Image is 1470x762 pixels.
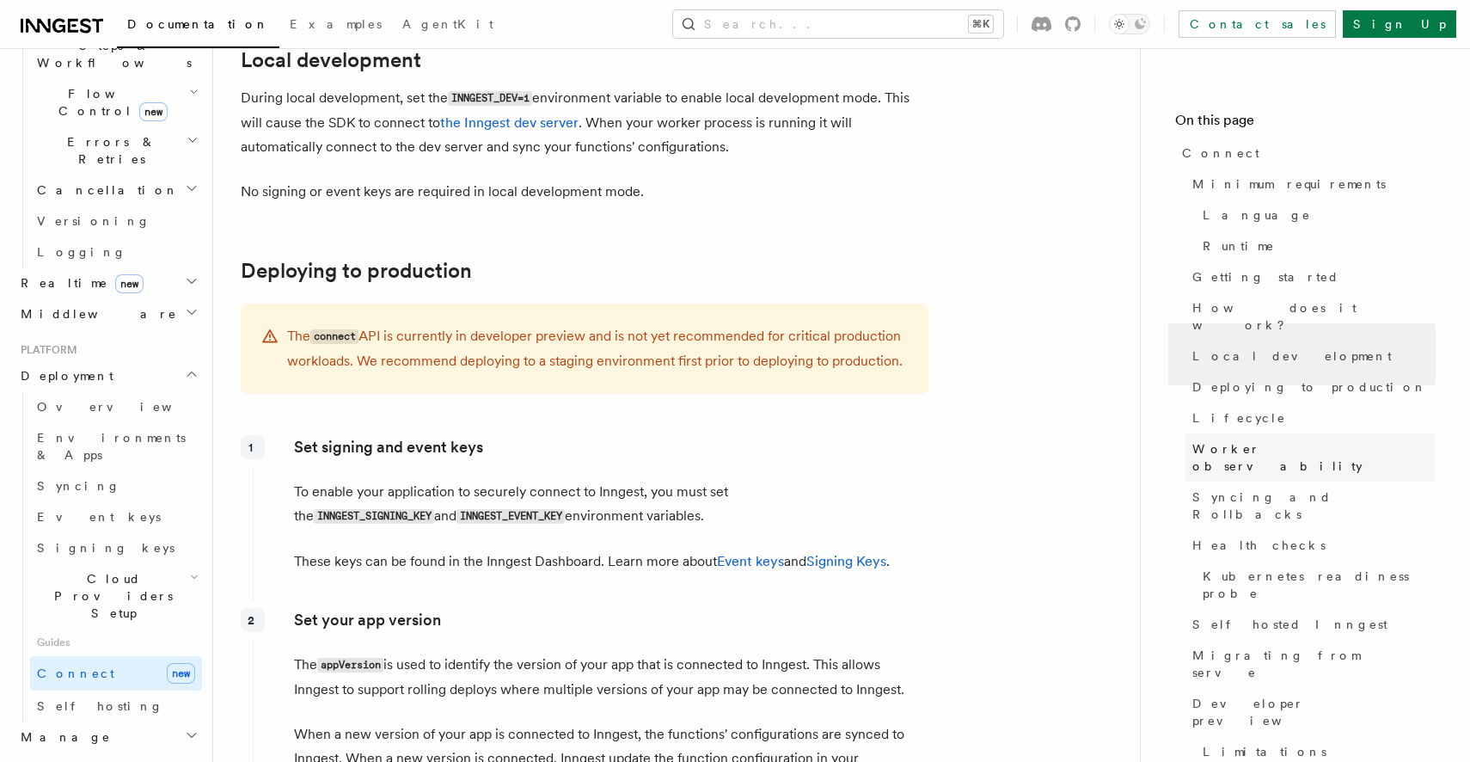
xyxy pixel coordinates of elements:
span: Worker observability [1192,440,1436,475]
p: During local development, set the environment variable to enable local development mode. This wil... [241,86,928,159]
span: Platform [14,343,77,357]
button: Deployment [14,360,202,391]
span: new [139,102,168,121]
a: Syncing [30,470,202,501]
span: Connect [37,667,114,680]
span: Self hosting [37,699,163,713]
span: Signing keys [37,541,175,555]
a: Documentation [117,5,279,48]
span: Syncing [37,479,120,493]
span: Realtime [14,274,144,292]
a: Kubernetes readiness probe [1196,561,1436,609]
a: Migrating from serve [1185,640,1436,688]
span: Connect [1182,144,1259,162]
span: Manage [14,728,111,746]
a: Developer preview [1185,688,1436,736]
span: How does it work? [1192,299,1436,334]
span: new [167,663,195,684]
button: Realtimenew [14,267,202,298]
p: These keys can be found in the Inngest Dashboard. Learn more about and . [294,550,928,574]
button: Search...⌘K [673,10,1003,38]
button: Middleware [14,298,202,329]
button: Cancellation [30,175,202,206]
code: INNGEST_DEV=1 [448,91,532,106]
button: Flow Controlnew [30,78,202,126]
a: Contact sales [1179,10,1336,38]
a: Signing keys [30,532,202,563]
span: Deploying to production [1192,378,1427,396]
p: No signing or event keys are required in local development mode. [241,180,928,204]
span: Versioning [37,214,150,228]
span: Local development [1192,347,1392,365]
a: Local development [1185,341,1436,372]
a: AgentKit [392,5,504,46]
span: Steps & Workflows [30,37,192,71]
a: Minimum requirements [1185,169,1436,200]
a: Health checks [1185,530,1436,561]
a: Self hosted Inngest [1185,609,1436,640]
a: Language [1196,200,1436,230]
span: Deployment [14,367,113,384]
span: AgentKit [402,17,493,31]
span: Cloud Providers Setup [30,570,190,622]
span: Cancellation [30,181,179,199]
a: Local development [241,48,421,72]
p: Set your app version [294,608,928,632]
code: INNGEST_SIGNING_KEY [314,509,434,524]
a: Lifecycle [1185,403,1436,433]
button: Toggle dark mode [1109,14,1150,34]
span: Flow Control [30,85,189,120]
a: Runtime [1196,230,1436,261]
span: Guides [30,629,202,656]
a: Environments & Apps [30,422,202,470]
a: the Inngest dev server [440,114,579,131]
span: Getting started [1192,268,1339,286]
div: 1 [241,435,265,459]
span: Developer preview [1192,695,1436,729]
a: Getting started [1185,261,1436,292]
span: Event keys [37,510,161,524]
p: Set signing and event keys [294,435,928,459]
span: Self hosted Inngest [1192,616,1387,633]
a: Logging [30,237,202,267]
p: The API is currently in developer preview and is not yet recommended for critical production work... [287,324,908,373]
span: Health checks [1192,537,1326,554]
button: Steps & Workflows [30,30,202,78]
span: Syncing and Rollbacks [1192,489,1436,523]
a: Overview [30,391,202,422]
code: connect [310,329,358,344]
button: Errors & Retries [30,126,202,175]
button: Manage [14,722,202,753]
span: Errors & Retries [30,133,187,168]
a: Signing Keys [806,553,886,569]
code: INNGEST_EVENT_KEY [456,509,565,524]
a: Sign Up [1343,10,1456,38]
code: appVersion [317,658,383,673]
a: Event keys [30,501,202,532]
a: Event keys [717,553,784,569]
span: Environments & Apps [37,431,186,462]
a: Deploying to production [1185,372,1436,403]
a: Connect [1175,138,1436,169]
span: Language [1203,206,1311,224]
button: Cloud Providers Setup [30,563,202,629]
span: Examples [290,17,382,31]
a: Syncing and Rollbacks [1185,482,1436,530]
a: Versioning [30,206,202,237]
p: The is used to identify the version of your app that is connected to Inngest. This allows Inngest... [294,653,928,702]
span: Logging [37,245,126,259]
a: Self hosting [30,691,202,722]
a: Connectnew [30,656,202,691]
a: Examples [279,5,392,46]
span: Minimum requirements [1192,175,1386,193]
span: Middleware [14,305,177,323]
span: Runtime [1203,237,1275,255]
a: Deploying to production [241,259,472,283]
p: To enable your application to securely connect to Inngest, you must set the and environment varia... [294,480,928,529]
span: Migrating from serve [1192,647,1436,681]
div: Deployment [14,391,202,722]
a: How does it work? [1185,292,1436,341]
span: new [115,274,144,293]
div: 2 [241,608,265,632]
a: Worker observability [1185,433,1436,482]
